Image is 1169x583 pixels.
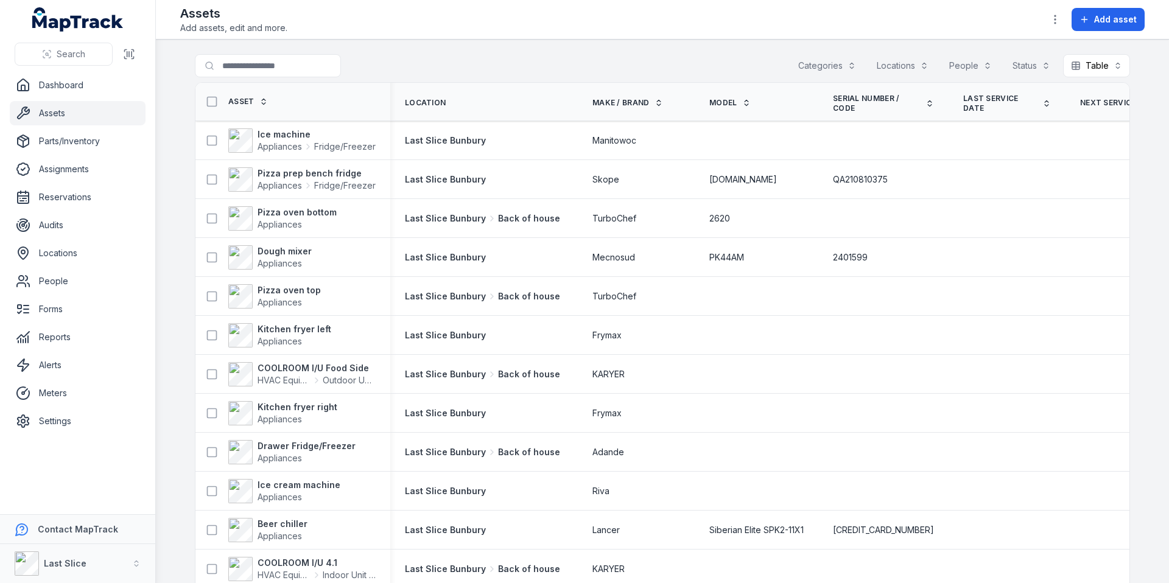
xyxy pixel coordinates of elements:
span: Riva [592,485,609,497]
span: Last Slice Bunbury [405,525,486,535]
span: Appliances [258,258,302,268]
strong: COOLROOM I/U Food Side [258,362,376,374]
a: MapTrack [32,7,124,32]
a: Last Slice BunburyBack of house [405,212,560,225]
span: KARYER [592,368,625,380]
span: Search [57,48,85,60]
span: Last Slice Bunbury [405,446,486,458]
a: Pizza oven bottomAppliances [228,206,337,231]
span: 2401599 [833,251,868,264]
a: Kitchen fryer leftAppliances [228,323,331,347]
span: Back of house [498,212,560,225]
a: COOLROOM I/U Food SideHVAC EquipmentOutdoor Unit (Condenser) [228,362,376,386]
span: Mecnosud [592,251,635,264]
a: People [10,269,146,293]
span: Add asset [1094,13,1137,26]
a: Last Slice Bunbury [405,134,486,147]
strong: Pizza oven bottom [258,206,337,218]
a: Serial Number / Code [833,94,934,113]
a: Make / Brand [592,98,663,108]
strong: Ice machine [258,128,376,141]
a: Last Slice BunburyBack of house [405,368,560,380]
span: Appliances [258,141,302,153]
span: Last service date [963,94,1037,113]
strong: Last Slice [44,558,86,568]
span: PK44AM [709,251,744,264]
a: Model [709,98,751,108]
span: Fridge/Freezer [314,180,376,192]
a: Meters [10,381,146,405]
span: Last Slice Bunbury [405,486,486,496]
span: Serial Number / Code [833,94,921,113]
span: Back of house [498,290,560,302]
a: Last Slice Bunbury [405,251,486,264]
button: Status [1005,54,1058,77]
span: Appliances [258,336,302,346]
span: [DOMAIN_NAME] [709,173,777,186]
button: People [941,54,1000,77]
span: Fridge/Freezer [314,141,376,153]
span: Last Slice Bunbury [405,408,486,418]
span: TurboChef [592,290,636,302]
span: Last Slice Bunbury [405,330,486,340]
span: Appliances [258,453,302,463]
span: Last Slice Bunbury [405,212,486,225]
span: Back of house [498,368,560,380]
span: Last Slice Bunbury [405,174,486,184]
span: Appliances [258,414,302,424]
a: Ice machineAppliancesFridge/Freezer [228,128,376,153]
strong: Pizza prep bench fridge [258,167,376,180]
span: Last Slice Bunbury [405,135,486,145]
a: Last Slice Bunbury [405,407,486,419]
a: Reservations [10,185,146,209]
span: Adande [592,446,624,458]
span: Skope [592,173,619,186]
a: Settings [10,409,146,433]
span: TurboChef [592,212,636,225]
span: Location [405,98,446,108]
span: Appliances [258,219,302,229]
span: Frymax [592,329,622,341]
a: Last Slice Bunbury [405,329,486,341]
span: Asset [228,97,255,106]
h2: Assets [180,5,287,22]
a: Reports [10,325,146,349]
a: Kitchen fryer rightAppliances [228,401,337,425]
span: Last Slice Bunbury [405,368,486,380]
span: Outdoor Unit (Condenser) [323,374,376,386]
span: Frymax [592,407,622,419]
span: Appliances [258,531,302,541]
span: Last Slice Bunbury [405,290,486,302]
a: Last Slice BunburyBack of house [405,290,560,302]
span: Appliances [258,492,302,502]
span: Last Slice Bunbury [405,252,486,262]
span: Model [709,98,737,108]
a: COOLROOM I/U 4.1HVAC EquipmentIndoor Unit (Fan Coil) [228,557,376,581]
span: HVAC Equipment [258,569,311,581]
a: Ice cream machineAppliances [228,479,340,503]
a: Last Slice Bunbury [405,485,486,497]
a: Assets [10,101,146,125]
span: Indoor Unit (Fan Coil) [323,569,376,581]
span: KARYER [592,563,625,575]
a: Last Slice BunburyBack of house [405,446,560,458]
strong: COOLROOM I/U 4.1 [258,557,376,569]
strong: Beer chiller [258,518,307,530]
span: Appliances [258,180,302,192]
strong: Pizza oven top [258,284,321,296]
strong: Contact MapTrack [38,524,118,534]
span: Make / Brand [592,98,650,108]
a: Dough mixerAppliances [228,245,312,270]
span: Lancer [592,524,620,536]
button: Search [15,43,113,66]
a: Drawer Fridge/FreezerAppliances [228,440,356,464]
a: Last service date [963,94,1051,113]
span: Back of house [498,563,560,575]
a: Last Slice BunburyBack of house [405,563,560,575]
a: Audits [10,213,146,237]
span: Appliances [258,297,302,307]
a: Next Service Due [1080,98,1167,108]
span: QA210810375 [833,173,888,186]
button: Table [1063,54,1130,77]
strong: Drawer Fridge/Freezer [258,440,356,452]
